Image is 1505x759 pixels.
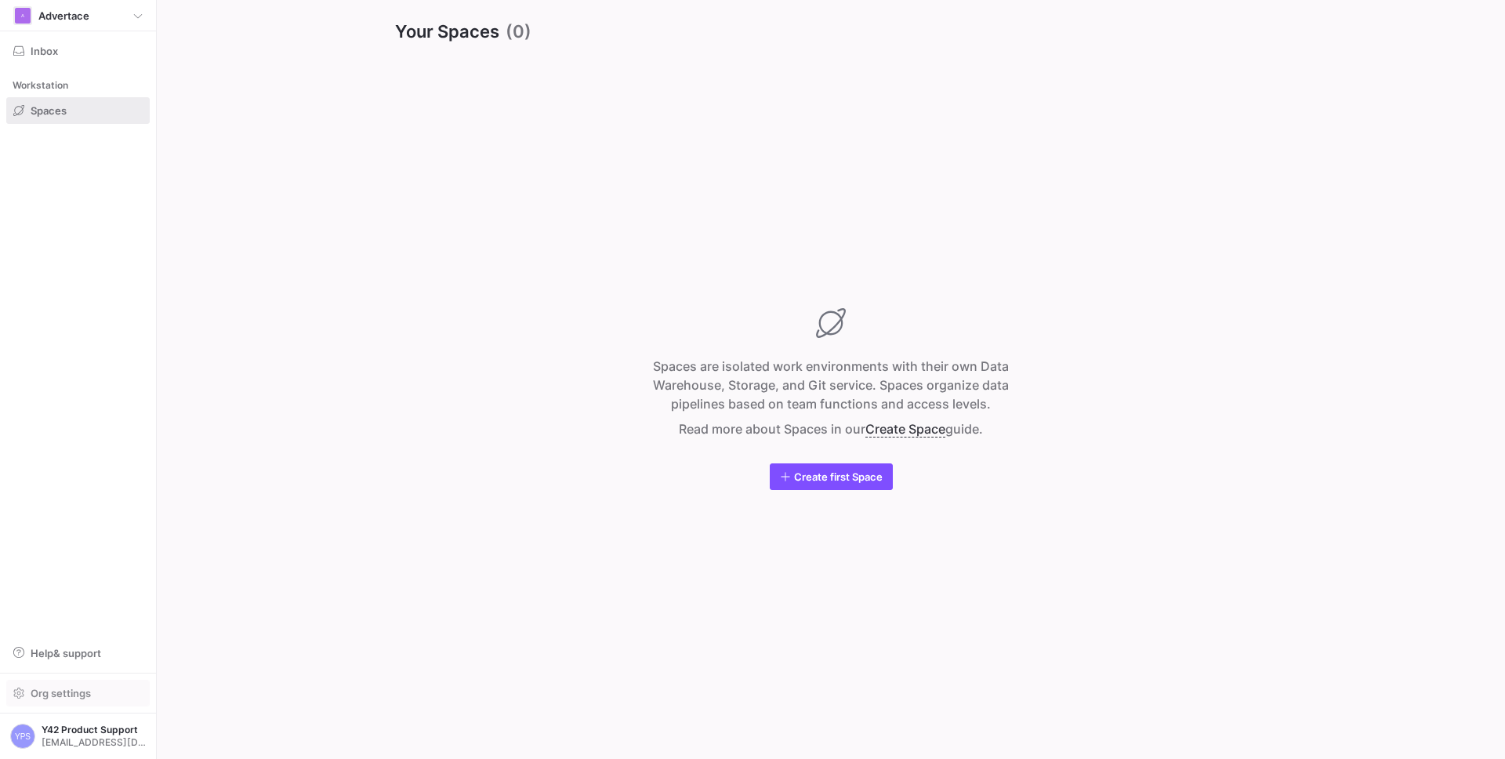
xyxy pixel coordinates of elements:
[6,38,150,64] button: Inbox
[6,720,150,753] button: YPSY42 Product Support[EMAIL_ADDRESS][DOMAIN_NAME]
[10,724,35,749] div: YPS
[42,724,146,735] span: Y42 Product Support
[635,357,1027,413] p: Spaces are isolated work environments with their own Data Warehouse, Storage, and Git service. Sp...
[395,19,499,45] span: Your Spaces
[31,104,67,117] span: Spaces
[6,97,150,124] a: Spaces
[770,463,893,490] button: Create first Space
[15,8,31,24] div: A
[38,9,89,22] span: Advertace
[31,687,91,699] span: Org settings
[794,470,883,483] span: Create first Space
[506,19,531,45] span: (0)
[42,737,146,748] span: [EMAIL_ADDRESS][DOMAIN_NAME]
[6,680,150,706] button: Org settings
[31,45,58,57] span: Inbox
[6,74,150,97] div: Workstation
[6,640,150,666] button: Help& support
[31,647,101,659] span: Help & support
[6,688,150,701] a: Org settings
[635,419,1027,438] p: Read more about Spaces in our guide.
[865,421,945,438] a: Create Space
